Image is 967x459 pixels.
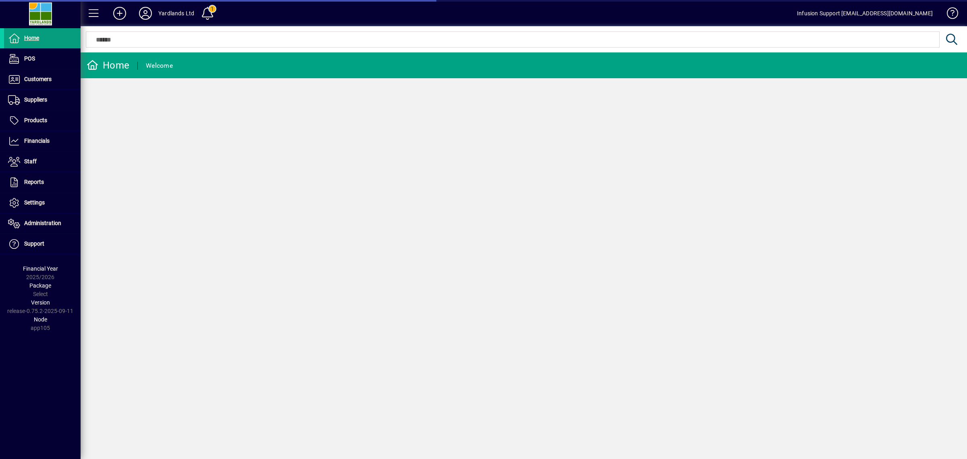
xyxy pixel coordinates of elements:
[24,55,35,62] span: POS
[24,138,50,144] span: Financials
[24,96,47,103] span: Suppliers
[158,7,194,20] div: Yardlands Ltd
[4,49,81,69] a: POS
[4,111,81,131] a: Products
[4,234,81,254] a: Support
[24,199,45,206] span: Settings
[107,6,133,21] button: Add
[4,152,81,172] a: Staff
[24,117,47,123] span: Products
[4,131,81,151] a: Financials
[24,35,39,41] span: Home
[4,172,81,192] a: Reports
[24,76,52,82] span: Customers
[4,90,81,110] a: Suppliers
[24,158,37,165] span: Staff
[4,69,81,90] a: Customers
[24,220,61,226] span: Administration
[29,282,51,289] span: Package
[34,316,47,323] span: Node
[24,240,44,247] span: Support
[146,59,173,72] div: Welcome
[31,299,50,306] span: Version
[941,2,957,28] a: Knowledge Base
[797,7,933,20] div: Infusion Support [EMAIL_ADDRESS][DOMAIN_NAME]
[4,193,81,213] a: Settings
[23,265,58,272] span: Financial Year
[133,6,158,21] button: Profile
[4,213,81,234] a: Administration
[87,59,129,72] div: Home
[24,179,44,185] span: Reports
